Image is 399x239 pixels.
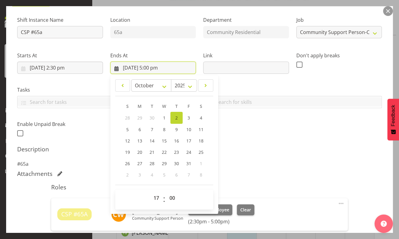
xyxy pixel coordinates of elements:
span: 30 [150,115,154,121]
label: Don't apply breaks [296,52,382,59]
span: 30 [174,161,179,166]
span: T [151,103,153,109]
a: 19 [121,146,134,158]
a: 2 [170,112,183,124]
span: 7 [151,127,153,132]
a: 27 [134,158,146,169]
input: Search for tasks [17,97,196,107]
label: Starts At [17,52,103,59]
h6: [PERSON_NAME] [132,208,183,215]
span: 7 [188,172,190,178]
a: 23 [170,146,183,158]
a: 21 [146,146,158,158]
span: Clear [240,207,251,213]
a: 14 [146,135,158,146]
span: 18 [199,138,203,144]
button: Feedback - Show survey [387,99,399,140]
span: 8 [163,127,165,132]
a: 3 [183,112,195,124]
span: 14 [150,138,154,144]
label: Location [110,16,196,24]
span: 3 [188,115,190,121]
span: 4 [151,172,153,178]
a: 10 [183,124,195,135]
span: M [138,103,142,109]
h5: Description [17,146,382,153]
img: help-xxl-2.png [381,221,387,227]
span: 28 [125,115,130,121]
span: 24 [186,149,191,155]
a: 16 [170,135,183,146]
a: 30 [170,158,183,169]
p: #65a [17,160,382,168]
label: Skills [203,86,382,93]
span: 11 [199,127,203,132]
label: Ends At [110,52,196,59]
span: 6 [175,172,178,178]
span: 5 [163,172,165,178]
span: 19 [125,149,130,155]
span: 15 [162,138,167,144]
span: 29 [137,115,142,121]
label: Job [296,16,382,24]
input: Search for skills [203,97,382,107]
img: cindy-walters11379.jpg [111,207,126,222]
a: 4 [195,112,207,124]
span: 26 [125,161,130,166]
span: 8 [200,172,202,178]
a: 22 [158,146,170,158]
a: 1 [158,112,170,124]
a: 17 [183,135,195,146]
span: 9 [175,127,178,132]
span: 25 [199,149,203,155]
label: Enable Unpaid Break [17,120,103,128]
span: 29 [162,161,167,166]
span: 2 [175,115,178,121]
a: 28 [146,158,158,169]
span: 17 [186,138,191,144]
a: 6 [134,124,146,135]
a: 8 [158,124,170,135]
span: 4 [200,115,202,121]
label: Shift Instance Name [17,16,103,24]
span: 3 [139,172,141,178]
span: 20 [137,149,142,155]
h5: Roles [51,184,348,191]
span: 22 [162,149,167,155]
a: 31 [183,158,195,169]
span: 21 [150,149,154,155]
span: S [126,103,129,109]
h5: Attachments [17,170,52,177]
input: Click to select... [110,62,196,74]
span: S [200,103,202,109]
a: 9 [170,124,183,135]
span: 5 [126,127,129,132]
a: 26 [121,158,134,169]
span: 13 [137,138,142,144]
p: Community Support Person [132,216,183,221]
span: : [163,192,165,207]
span: 10 [186,127,191,132]
span: 12 [125,138,130,144]
a: 5 [121,124,134,135]
a: 7 [146,124,158,135]
a: 25 [195,146,207,158]
span: 2 [126,172,129,178]
span: Feedback [390,105,396,126]
span: 1 [163,115,165,121]
label: Link [203,52,289,59]
a: 12 [121,135,134,146]
a: 20 [134,146,146,158]
a: 18 [195,135,207,146]
a: 15 [158,135,170,146]
span: 1 [200,161,202,166]
input: Click to select... [17,62,103,74]
input: Shift Instance Name [17,26,103,38]
span: 28 [150,161,154,166]
span: CSP #65A [61,210,88,219]
a: 11 [195,124,207,135]
a: 24 [183,146,195,158]
span: F [188,103,190,109]
label: Department [203,16,289,24]
span: 23 [174,149,179,155]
